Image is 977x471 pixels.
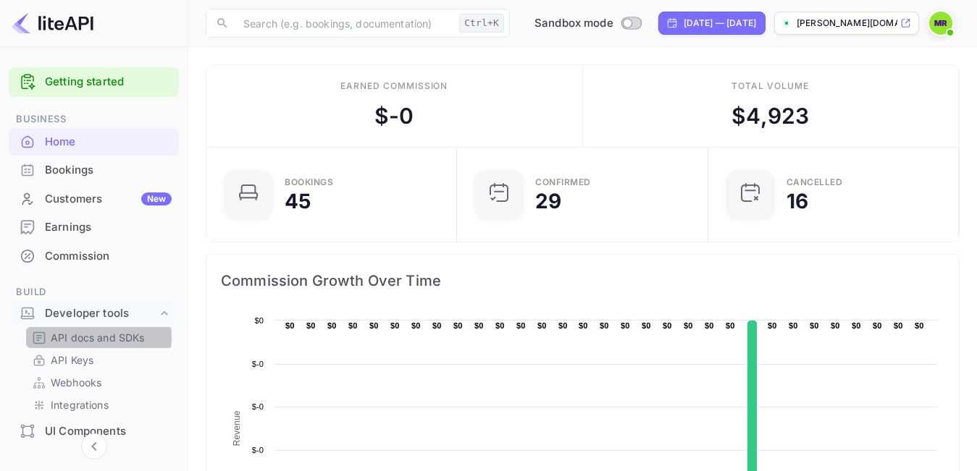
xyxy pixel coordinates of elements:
text: $0 [432,321,442,330]
div: CustomersNew [9,185,179,213]
text: $0 [894,321,903,330]
text: $0 [579,321,588,330]
text: $0 [600,321,609,330]
a: Home [9,128,179,155]
text: $0 [831,321,840,330]
text: $0 [810,321,819,330]
p: API Keys [51,352,93,368]
p: [PERSON_NAME][DOMAIN_NAME]... [797,17,897,30]
text: $0 [327,321,337,330]
text: $-0 [252,446,264,454]
span: Sandbox mode [534,15,613,32]
p: Integrations [51,397,109,412]
div: Home [45,134,172,150]
span: Commission Growth Over Time [221,269,944,292]
text: $0 [558,321,568,330]
a: Webhooks [32,375,167,390]
div: API docs and SDKs [26,327,173,348]
img: Moshood Rafiu [929,12,952,35]
text: $0 [411,321,421,330]
span: Business [9,111,179,127]
div: Getting started [9,67,179,97]
div: Bookings [9,156,179,184]
text: $0 [254,316,264,325]
div: Integrations [26,394,173,415]
div: Confirmed [535,178,591,187]
div: [DATE] — [DATE] [684,17,756,30]
p: Webhooks [51,375,101,390]
div: Bookings [45,162,172,179]
div: Earnings [45,219,172,236]
div: Performance [45,452,172,469]
div: Commission [9,242,179,271]
text: $0 [621,321,630,330]
div: Commission [45,248,172,265]
text: $0 [285,321,295,330]
text: $0 [705,321,714,330]
text: $0 [348,321,358,330]
div: CANCELLED [787,178,843,187]
text: $0 [915,321,924,330]
a: Integrations [32,397,167,412]
a: Earnings [9,213,179,240]
img: LiteAPI logo [12,12,93,35]
a: Getting started [45,74,172,90]
a: API docs and SDKs [32,330,167,345]
text: Revenue [232,410,242,446]
span: Build [9,284,179,300]
text: $0 [495,321,505,330]
text: $0 [852,321,861,330]
p: API docs and SDKs [51,330,145,345]
div: Total volume [731,80,809,93]
button: Collapse navigation [81,433,107,459]
a: UI Components [9,417,179,444]
text: $0 [873,321,882,330]
div: UI Components [45,423,172,440]
div: $ -0 [374,100,414,132]
div: New [141,192,172,205]
div: Bookings [285,178,333,187]
div: Earnings [9,213,179,242]
text: $0 [726,321,735,330]
text: $0 [369,321,379,330]
a: CustomersNew [9,185,179,212]
text: $0 [789,321,798,330]
text: $0 [516,321,526,330]
div: Developer tools [45,305,157,322]
text: $0 [663,321,672,330]
text: $0 [453,321,463,330]
div: $ 4,923 [731,100,809,132]
div: Customers [45,191,172,208]
div: 29 [535,191,561,211]
div: Click to change the date range period [658,12,766,35]
div: API Keys [26,349,173,370]
div: Switch to Production mode [529,15,647,32]
a: Commission [9,242,179,269]
text: $0 [768,321,777,330]
div: 45 [285,191,311,211]
text: $0 [306,321,316,330]
div: 16 [787,191,808,211]
text: $-0 [252,402,264,411]
input: Search (e.g. bookings, documentation) [235,9,453,38]
text: $0 [390,321,400,330]
a: API Keys [32,352,167,368]
div: UI Components [9,417,179,446]
text: $0 [642,321,651,330]
text: $0 [474,321,484,330]
a: Bookings [9,156,179,183]
text: $-0 [252,360,264,368]
div: Earned commission [340,80,448,93]
text: $0 [537,321,547,330]
div: Home [9,128,179,156]
div: Ctrl+K [459,14,504,33]
text: $0 [684,321,693,330]
div: Webhooks [26,372,173,393]
div: Developer tools [9,301,179,326]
